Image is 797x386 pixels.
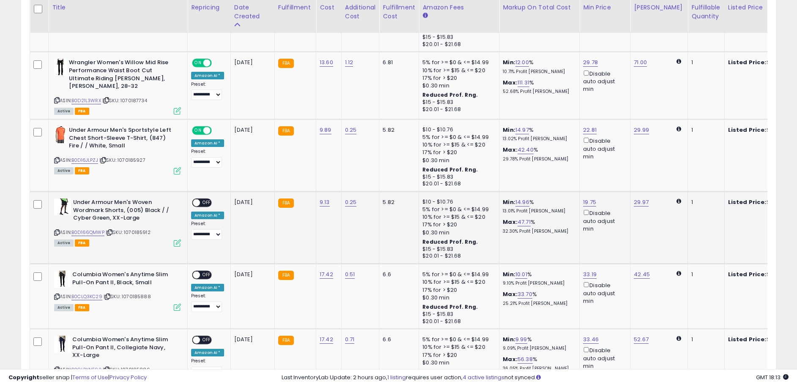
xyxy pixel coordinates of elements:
[422,318,493,325] div: $20.01 - $21.68
[54,59,181,114] div: ASIN:
[345,3,376,21] div: Additional Cost
[54,126,181,173] div: ASIN:
[345,126,357,134] a: 0.25
[422,246,493,253] div: $15 - $15.83
[278,126,294,136] small: FBA
[54,239,74,247] span: All listings currently available for purchase on Amazon
[104,293,151,300] span: | SKU: 1070185888
[422,303,478,310] b: Reduced Prof. Rng.
[54,108,74,115] span: All listings currently available for purchase on Amazon
[422,12,427,19] small: Amazon Fees.
[72,336,175,362] b: Columbia Women's Anytime Slim Pull-On Pant II, Collegiate Navy, XX-Large
[54,271,70,288] img: 31lvbKyYf0L._SL40_.jpg
[69,59,172,92] b: Wrangler Women's Willow Mid Rise Performance Waist Boot Cut Ultimate Riding [PERSON_NAME], [PERSO...
[422,67,493,74] div: 10% for >= $15 & <= $20
[583,345,624,370] div: Disable auto adjust min
[234,198,268,206] div: [DATE]
[422,91,478,98] b: Reduced Prof. Rng.
[422,126,493,133] div: $10 - $10.76
[234,126,268,134] div: [DATE]
[383,336,412,343] div: 6.6
[503,280,573,286] p: 9.10% Profit [PERSON_NAME]
[503,198,573,214] div: %
[191,139,224,147] div: Amazon AI *
[191,149,224,168] div: Preset:
[8,373,39,381] strong: Copyright
[422,41,493,48] div: $20.01 - $21.68
[345,335,355,344] a: 0.71
[503,69,573,75] p: 10.71% Profit [PERSON_NAME]
[691,59,718,66] div: 1
[518,79,529,87] a: 111.31
[73,198,176,224] b: Under Armour Men's Woven Wordmark Shorts, (005) Black / / Cyber Green, XX-Large
[422,99,493,106] div: $15 - $15.83
[503,356,573,371] div: %
[193,60,203,67] span: ON
[691,271,718,278] div: 1
[383,126,412,134] div: 5.82
[422,336,493,343] div: 5% for >= $0 & <= $14.99
[503,291,573,306] div: %
[422,213,493,221] div: 10% for >= $15 & <= $20
[200,337,214,344] span: OFF
[99,157,145,163] span: | SKU: 1070185927
[75,108,89,115] span: FBA
[518,290,532,299] a: 33.70
[515,126,529,134] a: 14.97
[503,59,573,74] div: %
[583,335,599,344] a: 33.46
[728,270,767,278] b: Listed Price:
[503,79,573,95] div: %
[278,336,294,345] small: FBA
[503,136,573,142] p: 13.02% Profit [PERSON_NAME]
[200,272,214,279] span: OFF
[583,69,624,93] div: Disable auto adjust min
[515,335,527,344] a: 9.99
[422,206,493,213] div: 5% for >= $0 & <= $14.99
[756,373,789,381] span: 2025-10-7 18:13 GMT
[503,58,515,66] b: Min:
[71,157,98,164] a: B0D16JLPZJ
[634,3,684,12] div: [PERSON_NAME]
[383,59,412,66] div: 6.81
[422,359,493,367] div: $0.30 min
[320,126,331,134] a: 9.89
[503,355,518,363] b: Max:
[320,270,333,279] a: 17.42
[422,82,493,90] div: $0.30 min
[320,198,330,207] a: 9.13
[583,198,596,207] a: 19.75
[515,270,527,279] a: 10.01
[211,60,224,67] span: OFF
[422,157,493,164] div: $0.30 min
[191,221,224,240] div: Preset:
[463,373,504,381] a: 4 active listings
[110,373,147,381] a: Privacy Policy
[422,149,493,156] div: 17% for > $20
[691,126,718,134] div: 1
[503,198,515,206] b: Min:
[634,270,650,279] a: 42.45
[503,146,573,162] div: %
[583,126,597,134] a: 22.81
[345,58,353,67] a: 1.12
[422,174,493,181] div: $15 - $15.83
[634,58,647,67] a: 71.00
[54,304,74,311] span: All listings currently available for purchase on Amazon
[515,58,529,67] a: 12.00
[518,355,533,364] a: 56.38
[422,229,493,236] div: $0.30 min
[583,3,627,12] div: Min Price
[69,126,172,152] b: Under Armour Men's Sportstyle Left Chest Short-Sleeve T-Shirt, (847) Fire / / White, Small
[72,373,108,381] a: Terms of Use
[422,34,493,41] div: $15 - $15.83
[422,133,493,141] div: 5% for >= $0 & <= $14.99
[54,59,67,76] img: 31aAoxql+0L._SL40_.jpg
[728,198,767,206] b: Listed Price:
[503,3,576,12] div: Markup on Total Cost
[503,156,573,162] p: 29.78% Profit [PERSON_NAME]
[75,239,89,247] span: FBA
[503,146,518,154] b: Max:
[503,126,573,142] div: %
[422,343,493,351] div: 10% for >= $15 & <= $20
